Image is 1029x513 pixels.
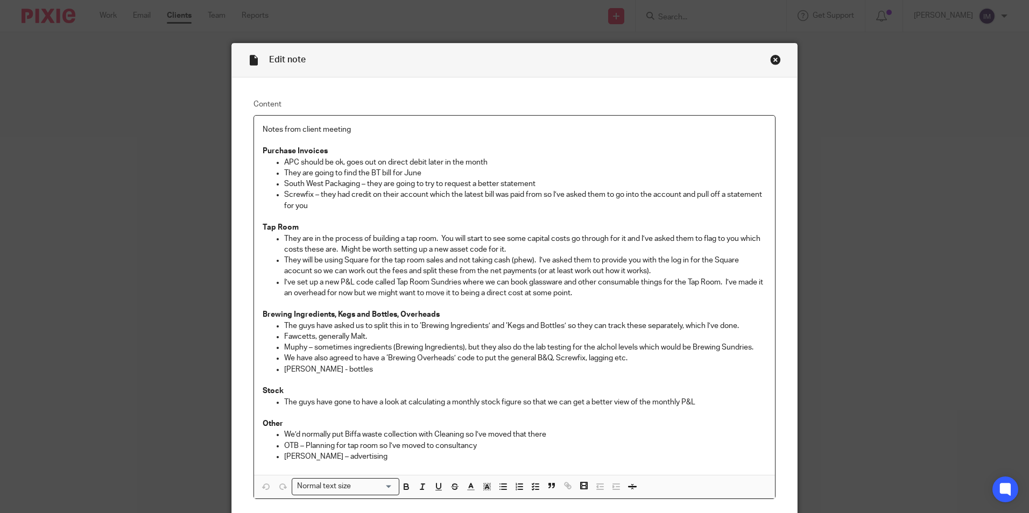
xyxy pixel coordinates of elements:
span: Normal text size [294,481,353,492]
div: Search for option [292,478,399,495]
p: [PERSON_NAME] – advertising [284,451,766,462]
p: Notes from client meeting [263,124,766,135]
p: [PERSON_NAME] - bottles [284,364,766,375]
p: The guys have gone to have a look at calculating a monthly stock figure so that we can get a bett... [284,397,766,408]
p: They will be using Square for the tap room sales and not taking cash (phew). I’ve asked them to p... [284,255,766,277]
p: Muphy – sometimes ingredients (Brewing Ingredients), but they also do the lab testing for the alc... [284,342,766,353]
strong: Stock [263,387,284,395]
p: They are going to find the BT bill for June [284,168,766,179]
p: OTB – Planning for tap room so I’ve moved to consultancy [284,440,766,451]
span: Edit note [269,55,306,64]
label: Content [253,99,776,110]
p: Fawcetts, generally Malt. [284,331,766,342]
p: Screwfix – they had credit on their account which the latest bill was paid from so I’ve asked the... [284,189,766,211]
strong: Tap Room [263,224,299,231]
p: We have also agreed to have a ‘Brewing Overheads’ code to put the general B&Q, Screwfix, lagging ... [284,353,766,364]
p: They are in the process of building a tap room. You will start to see some capital costs go throu... [284,233,766,255]
p: The guys have asked us to split this in to ‘Brewing Ingredients’ and ‘Kegs and Bottles’ so they c... [284,320,766,331]
p: I’ve set up a new P&L code called Tap Room Sundries where we can book glassware and other consuma... [284,277,766,299]
p: APC should be ok, goes out on direct debit later in the month [284,157,766,168]
p: We’d normally put Biffa waste collection with Cleaning so I’ve moved that there [284,429,766,440]
p: South West Packaging – they are going to try to request a better statement [284,179,766,189]
input: Search for option [354,481,393,492]
strong: Purchase Invoices [263,147,328,155]
strong: Brewing Ingredients, Kegs and Bottles, Overheads [263,311,440,318]
div: Close this dialog window [770,54,781,65]
strong: Other [263,420,283,427]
